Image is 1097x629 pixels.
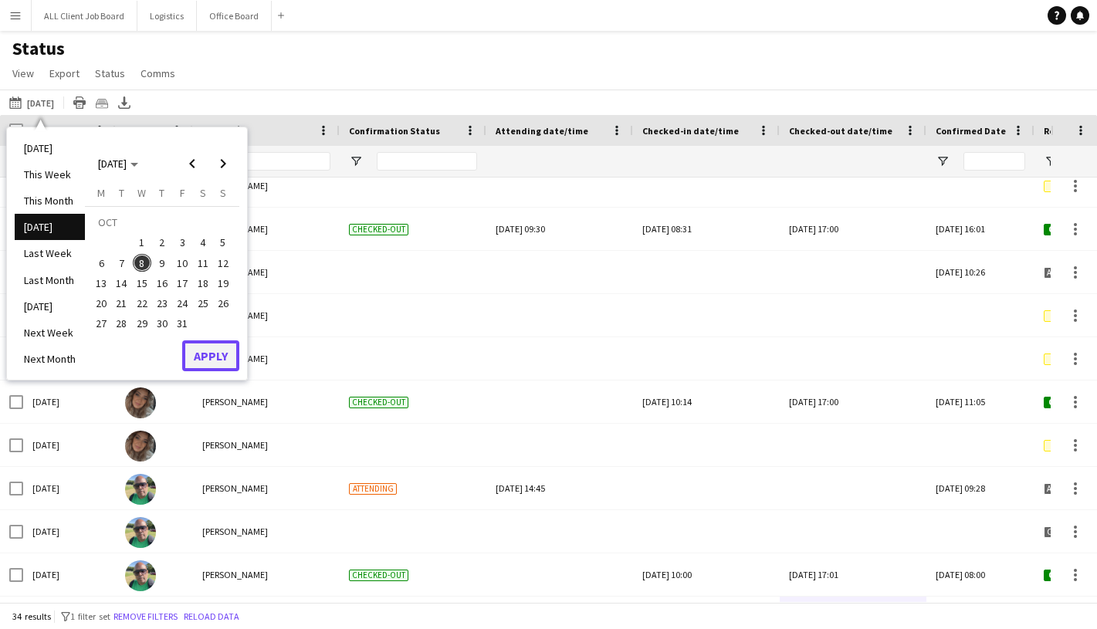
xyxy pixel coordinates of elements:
div: [DATE] 10:00 [642,553,770,596]
span: 7 [113,254,131,272]
button: 14-10-2025 [111,273,131,293]
a: Status [89,63,131,83]
a: Comms [134,63,181,83]
span: 15 [133,274,151,293]
td: OCT [91,212,233,232]
span: Pending [1044,181,1092,192]
div: [DATE] 09:30 [496,208,624,250]
div: [DATE] 08:31 [642,208,770,250]
button: Previous month [177,148,208,179]
span: Export [49,66,80,80]
span: 31 [173,315,191,333]
span: 26 [214,294,232,313]
button: Open Filter Menu [936,154,950,168]
button: 19-10-2025 [213,273,233,293]
input: Confirmed Date Filter Input [963,152,1025,171]
button: 05-10-2025 [213,232,233,252]
div: [DATE] 09:28 [926,467,1034,509]
span: Status [95,66,125,80]
img: Lydia Fay Deegan [125,431,156,462]
span: Role Status [1044,125,1095,137]
button: Open Filter Menu [349,154,363,168]
span: 22 [133,294,151,313]
span: S [200,186,206,200]
span: 3 [173,234,191,252]
span: [PERSON_NAME] [202,439,268,451]
span: 18 [194,274,212,293]
span: 24 [173,294,191,313]
a: View [6,63,40,83]
span: 28 [113,315,131,333]
a: Export [43,63,86,83]
span: Checked-out [349,397,408,408]
li: Next Month [15,346,85,372]
span: Checked-out [349,570,408,581]
button: 18-10-2025 [192,273,212,293]
div: [DATE] 10:14 [642,380,770,423]
img: Manesh Maisuria [125,517,156,548]
div: [DATE] 17:00 [789,380,917,423]
span: S [220,186,226,200]
button: 29-10-2025 [132,313,152,333]
span: Pending [1044,440,1092,451]
span: 10 [173,254,191,272]
button: 25-10-2025 [192,293,212,313]
span: 4 [194,234,212,252]
span: 29 [133,315,151,333]
span: 17 [173,274,191,293]
button: Choose month and year [92,150,144,178]
button: Next month [208,148,239,179]
div: [DATE] 08:00 [926,553,1034,596]
div: [DATE] [23,553,116,596]
app-action-btn: Crew files as ZIP [93,93,111,112]
li: Last Month [15,267,85,293]
span: 12 [214,254,232,272]
app-action-btn: Print [70,93,89,112]
button: ALL Client Job Board [32,1,137,31]
button: 06-10-2025 [91,253,111,273]
span: Name [202,125,227,137]
app-action-btn: Export XLSX [115,93,134,112]
span: F [180,186,185,200]
li: This Week [15,161,85,188]
span: Confirmed Date [936,125,1006,137]
span: 9 [153,254,171,272]
button: Open Filter Menu [1044,154,1058,168]
span: 30 [153,315,171,333]
span: [DATE] [98,157,127,171]
li: [DATE] [15,214,85,240]
span: Attending [349,483,397,495]
button: Remove filters [110,608,181,625]
span: Attending date/time [496,125,588,137]
img: Lydia Fay Deegan [125,387,156,418]
button: Logistics [137,1,197,31]
div: [DATE] 17:01 [789,553,917,596]
button: 02-10-2025 [152,232,172,252]
span: Checked-out date/time [789,125,892,137]
span: 16 [153,274,171,293]
span: Photo [125,125,151,137]
div: [DATE] 10:26 [926,251,1034,293]
span: 23 [153,294,171,313]
div: [DATE] 11:05 [926,380,1034,423]
span: [PERSON_NAME] [202,569,268,580]
div: [DATE] 14:45 [496,467,624,509]
button: 27-10-2025 [91,313,111,333]
button: 22-10-2025 [132,293,152,313]
span: [PERSON_NAME] [202,526,268,537]
span: [PERSON_NAME] [202,482,268,494]
button: 04-10-2025 [192,232,212,252]
button: 08-10-2025 [132,253,152,273]
div: [DATE] [23,424,116,466]
span: [PERSON_NAME] [202,396,268,407]
span: 21 [113,294,131,313]
li: This Month [15,188,85,214]
span: 20 [92,294,110,313]
span: 2 [153,234,171,252]
button: 09-10-2025 [152,253,172,273]
button: Reload data [181,608,242,625]
span: 5 [214,234,232,252]
span: 1 [133,234,151,252]
button: 26-10-2025 [213,293,233,313]
span: Checked-out [349,224,408,235]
